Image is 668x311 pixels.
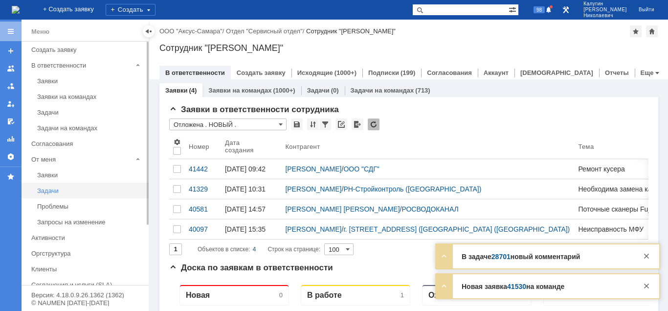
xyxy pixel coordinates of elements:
[37,109,143,116] div: Задачи
[189,185,217,193] div: 41329
[31,46,143,53] div: Создать заявку
[185,179,221,199] a: 41329
[348,215,353,220] div: 5. Менее 100%
[446,78,464,86] div: 04.09.2025
[198,243,320,255] i: Строк на странице:
[560,4,572,16] a: Перейти в интерфейс администратора
[31,292,139,298] div: Версия: 4.18.0.9.26.1362 (1362)
[31,265,143,273] div: Клиенты
[189,205,217,213] div: 40581
[325,214,342,221] div: 29.08.2025
[221,219,281,239] a: [DATE] 15:35
[261,189,312,197] a: #41329: Прочее
[382,46,443,62] a: #40623: Проектная деятельность
[159,27,223,35] a: ООО "Аксус-Самара"
[401,69,415,76] div: (199)
[368,119,379,130] div: Обновлять список
[382,46,475,62] div: #40623: Проектная деятельность
[3,96,19,112] a: Мои заявки
[17,14,41,23] div: Новая
[368,69,399,76] a: Подписки
[37,124,143,132] div: Задачи на командах
[37,187,143,194] div: Задачи
[226,27,303,35] a: Отдел "Сервисный отдел"
[259,14,332,23] div: Ожидает [клиента]
[351,87,414,94] a: Задачи на командах
[273,87,295,94] div: (1000+)
[306,27,396,35] div: Сотрудник "[PERSON_NAME]"
[226,79,231,84] div: 4. Менее 60%
[325,158,342,166] div: 28.08.2025
[507,283,526,290] a: 41530
[106,4,156,16] div: Создать
[261,255,354,262] div: [Тема не заполнена]
[159,27,226,35] div: /
[348,88,353,93] div: 1. Менее 15%
[12,6,20,14] img: logo
[31,62,132,69] div: В ответственности
[140,56,233,70] div: Заявка на ремонт 2 - х МФУ (ПТО, Бух)
[319,119,331,130] div: Фильтрация...
[31,300,139,306] div: © NAUMEN [DATE]-[DATE]
[140,46,219,54] a: #41503: ПТ_Диагностика
[281,134,574,159] th: Контрагент
[261,118,354,141] div: #40581: ПТ_ ремонтно-восстановительные работы (РВР)
[343,185,481,193] a: РН-Стройконтроль ([GEOGRAPHIC_DATA])
[3,149,19,165] a: Настройки
[27,277,147,292] a: Соглашения и услуги (SLA)
[469,80,474,85] div: 5. Менее 100%
[185,199,221,219] a: 40581
[225,165,266,173] div: [DATE] 09:42
[33,73,147,89] a: Заявки
[138,14,173,23] div: В работе
[3,61,19,76] a: Заявки на командах
[484,69,509,76] a: Аккаунт
[204,77,221,85] div: 29.08.2025
[509,4,518,14] span: Расширенный поиск
[185,159,221,179] a: 41442
[189,143,209,150] div: Номер
[261,118,349,141] a: #40581: ПТ_ ремонтно-восстановительные работы (РВР)
[491,253,511,261] a: 28701
[605,69,629,76] a: Отчеты
[285,165,341,173] a: [PERSON_NAME]
[226,27,306,35] div: /
[380,14,410,23] div: Решена
[261,156,273,167] a: Небелов Денис Сергеевич
[331,87,339,94] div: (0)
[169,105,339,114] span: Заявки в ответственности сотрудника
[140,46,233,54] div: #41503: ПТ_Диагностика
[31,281,143,288] div: Соглашения и услуги (SLA)
[382,76,394,88] a: Старухин Роман Сергеевич
[225,205,266,213] div: [DATE] 14:57
[641,250,652,262] div: Закрыть
[630,25,642,37] div: Добавить в избранное
[140,75,152,87] a: Старухин Роман Сергеевич
[110,15,113,22] div: 0
[353,15,356,22] div: 6
[31,250,143,257] div: Оргструктура
[33,199,147,214] a: Проблемы
[221,179,281,199] a: [DATE] 10:31
[583,1,627,7] span: Калугин
[520,69,593,76] a: [DEMOGRAPHIC_DATA]
[221,134,281,159] th: Дата создания
[578,143,594,150] div: Тема
[261,245,340,253] a: #41382: ПТ_Диагностика
[159,43,658,53] div: Сотрудник "[PERSON_NAME]"
[225,225,266,233] div: [DATE] 15:35
[415,87,430,94] div: (713)
[33,120,147,136] a: Задачи на командах
[261,84,273,96] a: Чуриков Виктор Сергеевич
[185,134,221,159] th: Номер
[401,205,458,213] a: РОСВОДОКАНАЛ
[27,262,147,277] a: Клиенты
[3,131,19,147] a: Отчеты
[33,167,147,183] a: Заявки
[438,250,450,262] div: Развернуть
[221,199,281,219] a: [DATE] 14:57
[291,119,303,130] div: Сохранить вид
[285,225,341,233] a: [PERSON_NAME]
[33,105,147,120] a: Задачи
[285,165,570,173] div: /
